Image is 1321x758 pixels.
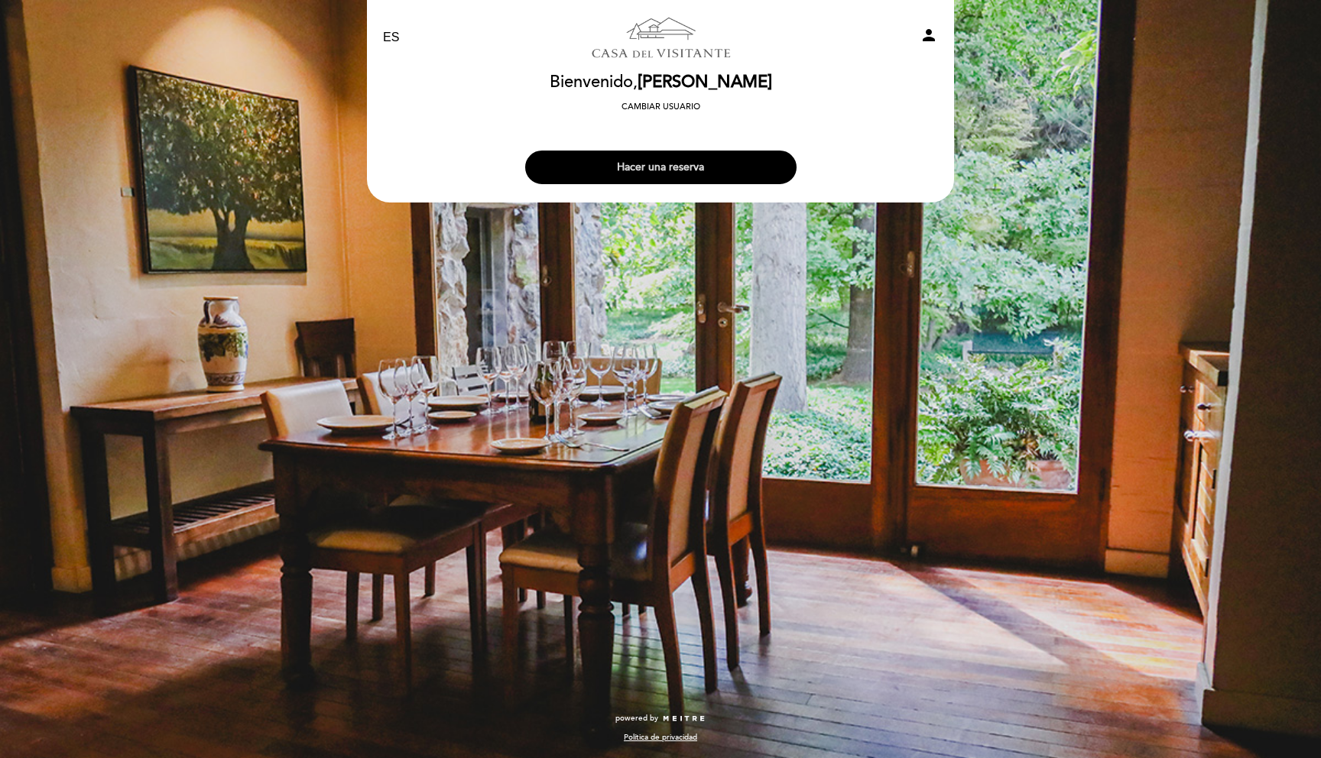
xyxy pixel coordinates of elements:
i: person [920,26,938,44]
button: Cambiar usuario [617,100,705,114]
a: powered by [615,713,706,724]
span: powered by [615,713,658,724]
a: Política de privacidad [624,732,697,743]
button: Hacer una reserva [525,151,797,184]
button: person [920,26,938,50]
a: Casa del Visitante de Bodega [GEOGRAPHIC_DATA][PERSON_NAME] [565,17,756,59]
span: [PERSON_NAME] [638,72,772,92]
img: MEITRE [662,715,706,723]
h2: Bienvenido, [550,73,772,92]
